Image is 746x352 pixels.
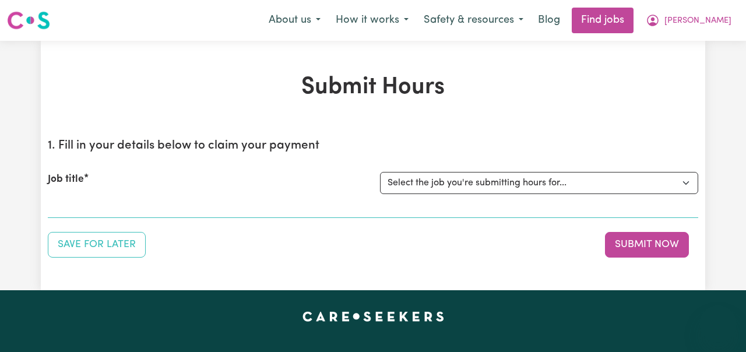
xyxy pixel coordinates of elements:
[48,139,698,153] h2: 1. Fill in your details below to claim your payment
[416,8,531,33] button: Safety & resources
[531,8,567,33] a: Blog
[699,305,737,343] iframe: Button to launch messaging window
[328,8,416,33] button: How it works
[48,232,146,258] button: Save your job report
[48,73,698,101] h1: Submit Hours
[48,172,84,187] label: Job title
[664,15,731,27] span: [PERSON_NAME]
[605,232,689,258] button: Submit your job report
[261,8,328,33] button: About us
[7,10,50,31] img: Careseekers logo
[572,8,634,33] a: Find jobs
[7,7,50,34] a: Careseekers logo
[302,311,444,321] a: Careseekers home page
[638,8,739,33] button: My Account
